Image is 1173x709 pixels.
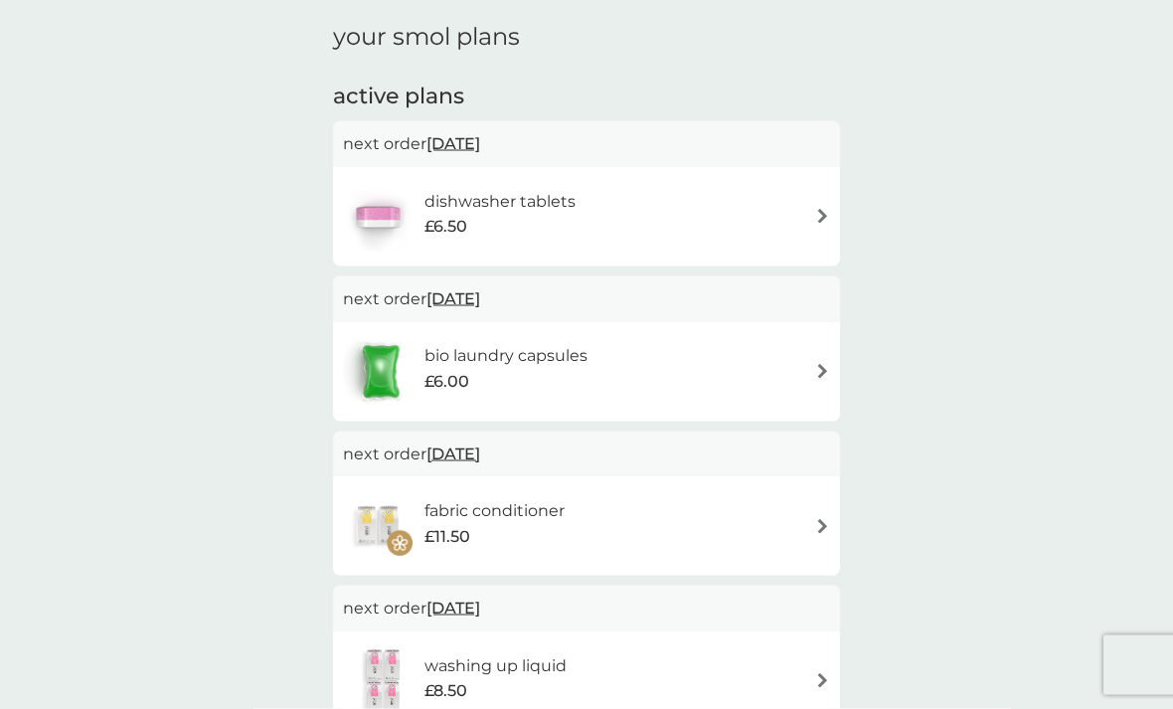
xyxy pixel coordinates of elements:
p: next order [343,286,830,312]
img: fabric conditioner [343,491,413,561]
img: arrow right [815,364,830,379]
h1: your smol plans [333,23,840,52]
h6: dishwasher tablets [424,189,576,215]
h6: washing up liquid [424,653,567,679]
img: dishwasher tablets [343,182,413,252]
span: £6.00 [424,369,469,395]
h6: fabric conditioner [424,498,565,524]
p: next order [343,442,830,467]
span: £8.50 [424,678,467,704]
p: next order [343,131,830,157]
p: next order [343,596,830,621]
h6: bio laundry capsules [424,343,587,369]
img: arrow right [815,519,830,534]
span: [DATE] [426,279,480,318]
span: [DATE] [426,435,480,473]
img: arrow right [815,673,830,688]
span: £11.50 [424,524,470,550]
h2: active plans [333,82,840,112]
img: arrow right [815,209,830,224]
span: [DATE] [426,589,480,627]
span: [DATE] [426,124,480,163]
span: £6.50 [424,214,467,240]
img: bio laundry capsules [343,337,419,407]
